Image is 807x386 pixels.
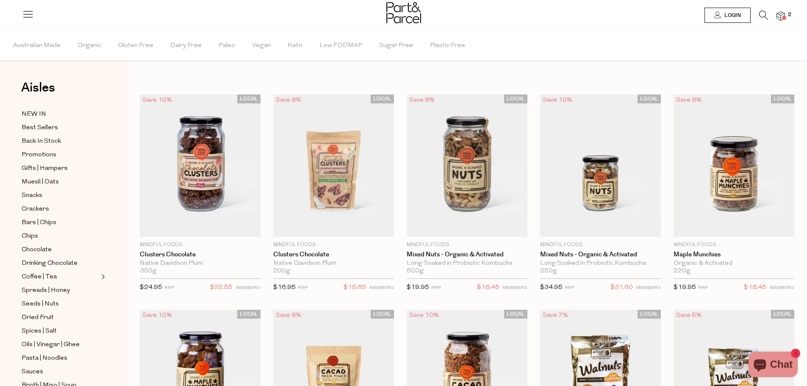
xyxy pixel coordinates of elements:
[170,31,202,61] span: Dairy Free
[504,310,527,319] span: LOCAL
[319,31,362,61] span: Low FODMAP
[22,286,70,296] span: Spreads | Honey
[236,286,261,290] small: MEMBERS
[503,286,527,290] small: MEMBERS
[540,94,575,106] div: Save 10%
[407,94,527,237] img: Mixed Nuts - Organic & Activated
[540,260,661,267] div: Long Soaked in Probiotic Kombucha
[140,284,162,291] span: $24.95
[22,258,99,269] a: Drinking Chocolate
[22,136,61,147] span: Back In Stock
[22,244,99,255] a: Chocolate
[22,367,99,377] a: Sauces
[431,286,441,290] small: RRP
[674,260,794,267] div: Organic & Activated
[22,272,57,282] span: Coffee | Tea
[386,2,421,23] img: Part&Parcel
[407,267,424,275] span: 500g
[22,204,49,214] span: Crackers
[407,260,527,267] div: Long Soaked in Probiotic Kombucha
[746,352,800,379] inbox-online-store-chat: Shopify online store chat
[770,286,794,290] small: MEMBERS
[140,94,175,106] div: Save 10%
[371,94,394,103] span: LOCAL
[540,251,661,258] a: Mixed Nuts - Organic & Activated
[288,31,302,61] span: Keto
[22,285,99,296] a: Spreads | Honey
[610,282,633,293] span: $31.60
[22,164,68,174] span: Gifts | Hampers
[565,286,574,290] small: RRP
[22,367,43,377] span: Sauces
[273,94,394,237] img: Clusters Chocolate
[744,282,766,293] span: $18.45
[21,78,55,97] span: Aisles
[674,310,704,321] div: Save 5%
[504,94,527,103] span: LOCAL
[344,282,366,293] span: $15.65
[118,31,153,61] span: Gluten Free
[430,31,465,61] span: Plastic Free
[22,123,58,133] span: Best Sellers
[407,284,429,291] span: $19.95
[22,299,99,309] a: Seeds | Nuts
[219,31,235,61] span: Paleo
[22,150,99,160] a: Promotions
[22,109,99,119] a: NEW IN
[674,94,794,237] img: Maple Munchies
[786,11,793,19] span: 2
[22,218,56,228] span: Bars | Chips
[22,299,59,309] span: Seeds | Nuts
[22,231,38,242] span: Chips
[674,94,704,106] div: Save 8%
[237,310,261,319] span: LOCAL
[273,310,304,321] div: Save 8%
[638,94,661,103] span: LOCAL
[771,310,794,319] span: LOCAL
[638,310,661,319] span: LOCAL
[674,251,794,258] a: Maple Munchies
[210,282,233,293] span: $22.55
[22,245,52,255] span: Chocolate
[540,267,557,275] span: 250g
[22,136,99,147] a: Back In Stock
[407,241,527,249] p: Mindful Foods
[22,177,99,187] a: Muesli | Oats
[540,310,571,321] div: Save 7%
[140,251,261,258] a: Clusters Chocolate
[379,31,413,61] span: Sugar Free
[674,284,696,291] span: $19.95
[22,204,99,214] a: Crackers
[273,260,394,267] div: Native Davidson Plum
[252,31,271,61] span: Vegan
[22,353,67,364] span: Pasta | Noodles
[164,286,174,290] small: RRP
[99,272,105,282] button: Expand/Collapse Coffee | Tea
[273,241,394,249] p: Mindful Foods
[273,251,394,258] a: Clusters Chocolate
[477,282,499,293] span: $18.45
[237,94,261,103] span: LOCAL
[22,326,99,336] a: Spices | Salt
[22,339,99,350] a: Oils | Vinegar | Ghee
[704,8,751,23] a: Login
[22,312,99,323] a: Dried Fruit
[140,241,261,249] p: Mindful Foods
[140,260,261,267] div: Native Davidson Plum
[776,11,785,20] a: 2
[22,258,78,269] span: Drinking Chocolate
[674,241,794,249] p: Mindful Foods
[22,353,99,364] a: Pasta | Noodles
[407,310,441,321] div: Save 10%
[273,267,290,275] span: 200g
[636,286,661,290] small: MEMBERS
[140,94,261,237] img: Clusters Chocolate
[771,94,794,103] span: LOCAL
[22,313,54,323] span: Dried Fruit
[273,94,304,106] div: Save 8%
[22,150,56,160] span: Promotions
[298,286,308,290] small: RRP
[369,286,394,290] small: MEMBERS
[22,177,59,187] span: Muesli | Oats
[273,284,296,291] span: $16.95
